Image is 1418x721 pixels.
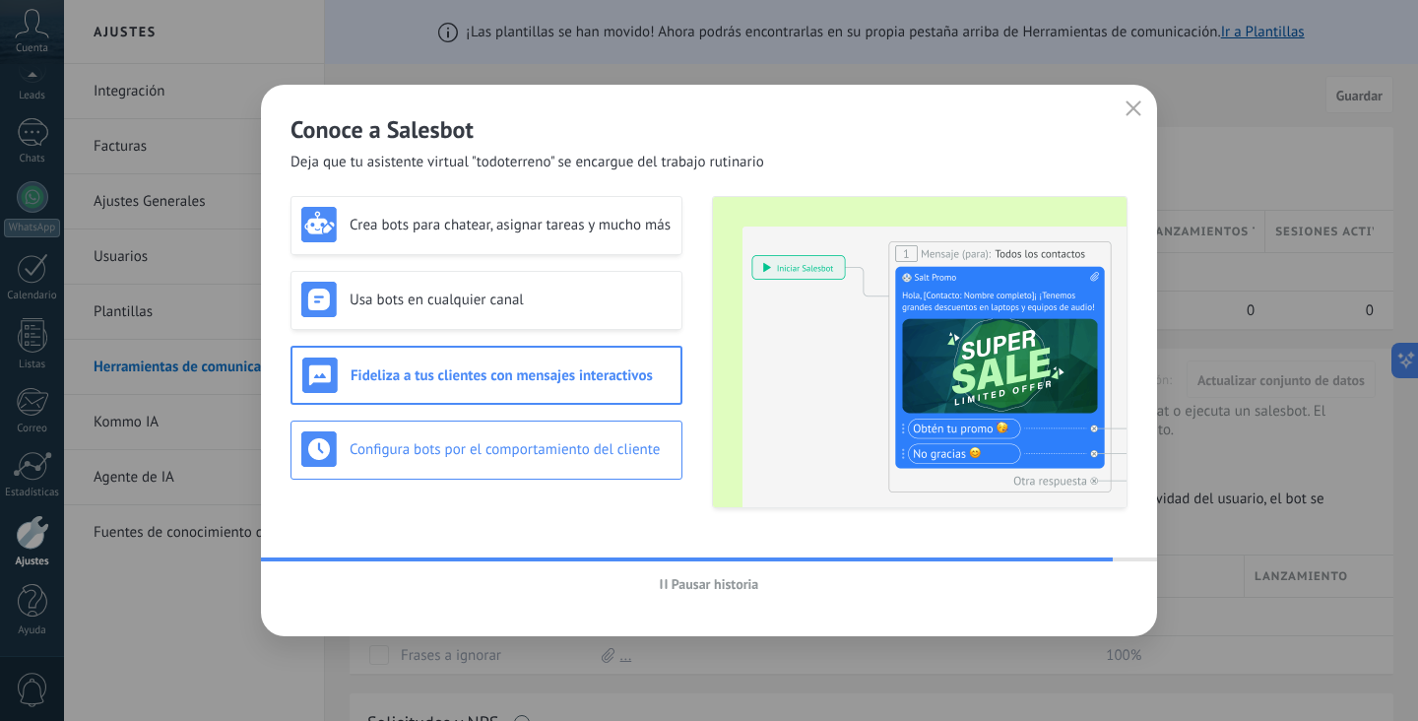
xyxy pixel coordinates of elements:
h3: Usa bots en cualquier canal [350,291,672,309]
h3: Configura bots por el comportamiento del cliente [350,440,672,459]
button: Pausar historia [651,569,768,599]
h3: Fideliza a tus clientes con mensajes interactivos [351,366,671,385]
h3: Crea bots para chatear, asignar tareas y mucho más [350,216,672,234]
span: Deja que tu asistente virtual "todoterreno" se encargue del trabajo rutinario [290,153,764,172]
h2: Conoce a Salesbot [290,114,1128,145]
span: Pausar historia [672,577,759,591]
